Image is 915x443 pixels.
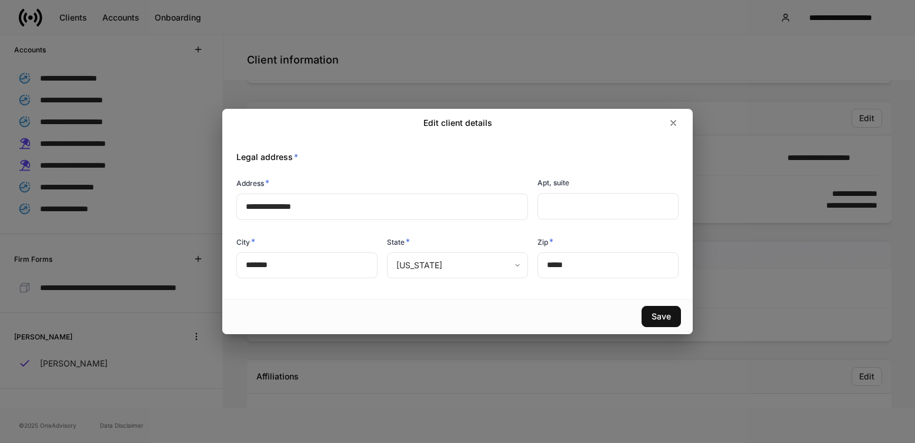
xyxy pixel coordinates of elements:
[642,306,681,327] button: Save
[387,236,410,248] h6: State
[537,236,553,248] h6: Zip
[236,177,269,189] h6: Address
[423,117,492,129] h2: Edit client details
[387,252,527,278] div: [US_STATE]
[537,177,569,188] h6: Apt, suite
[227,137,679,163] div: Legal address
[652,312,671,321] div: Save
[236,236,255,248] h6: City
